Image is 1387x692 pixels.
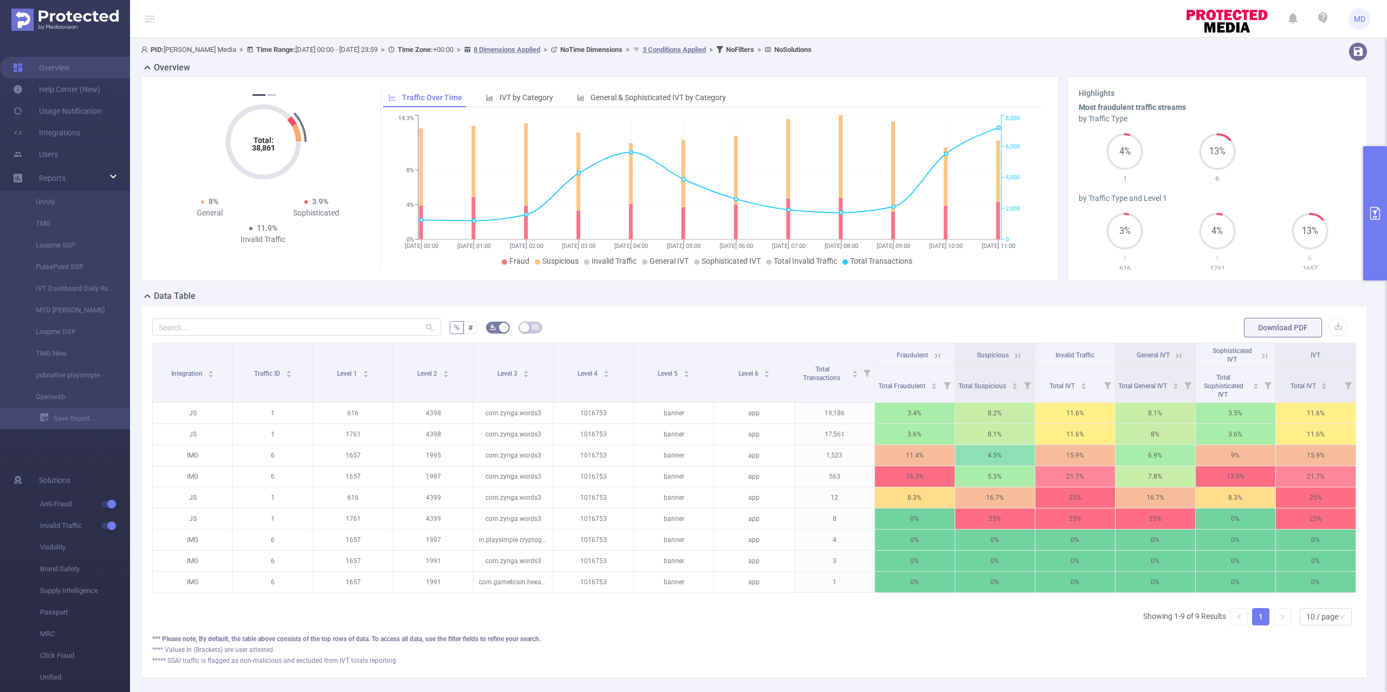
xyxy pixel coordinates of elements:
[1180,368,1195,402] i: Filter menu
[40,645,130,667] span: Click Fraud
[875,530,955,550] p: 0%
[1244,318,1322,337] button: Download PDF
[509,257,529,265] span: Fraud
[763,369,770,375] div: Sort
[1171,263,1264,274] p: 1761
[1106,147,1143,156] span: 4%
[406,167,414,174] tspan: 8%
[1311,351,1320,359] span: IVT
[1263,263,1356,274] p: 1657
[738,370,760,377] span: Level 6
[958,382,1008,390] span: Total Suspicious
[393,487,473,508] p: 4399
[153,487,232,508] p: JS
[523,369,529,372] i: icon: caret-up
[795,424,874,445] p: 17,561
[313,487,393,508] p: 616
[772,243,806,250] tspan: [DATE] 07:00
[13,79,100,100] a: Help Center (New)
[393,466,473,487] p: 1997
[1079,88,1356,99] h3: Highlights
[1116,487,1195,508] p: 16.7%
[474,424,553,445] p: com.zynga.words3
[774,45,812,54] b: No Solutions
[141,46,151,53] i: icon: user
[554,508,633,529] p: 1016753
[363,373,369,376] i: icon: caret-down
[153,530,232,550] p: IMG
[313,445,393,466] p: 1657
[1116,530,1195,550] p: 0%
[1291,382,1318,390] span: Total IVT
[22,299,117,321] a: MTD [PERSON_NAME]
[1196,530,1275,550] p: 0%
[1116,403,1195,423] p: 8.1%
[1100,368,1115,402] i: Filter menu
[1116,466,1195,487] p: 7.8%
[803,365,842,382] span: Total Transactions
[1012,381,1017,384] i: icon: caret-up
[254,370,282,377] span: Traffic ID
[1276,466,1356,487] p: 21.7%
[852,373,858,376] i: icon: caret-down
[474,466,553,487] p: com.zynga.words3
[393,445,473,466] p: 1995
[634,466,714,487] p: banner
[40,537,130,558] span: Visibility
[634,445,714,466] p: banner
[554,403,633,423] p: 1016753
[233,445,313,466] p: 6
[39,167,66,189] a: Reports
[955,424,1035,445] p: 8.1%
[1006,205,1020,212] tspan: 2,000
[40,558,130,580] span: Brand Safety
[1196,487,1275,508] p: 8.3%
[591,93,726,102] span: General & Sophisticated IVT by Category
[22,321,117,343] a: Loopme DSP
[650,257,689,265] span: General IVT
[406,236,414,243] tspan: 0%
[795,445,874,466] p: 1,523
[1081,385,1087,388] i: icon: caret-down
[683,369,690,375] div: Sort
[825,243,858,250] tspan: [DATE] 08:00
[643,45,706,54] u: 3 Conditions Applied
[603,369,610,375] div: Sort
[1199,147,1236,156] span: 13%
[1253,381,1259,388] div: Sort
[490,324,496,330] i: icon: bg-colors
[236,45,247,54] span: >
[393,424,473,445] p: 4398
[510,243,543,250] tspan: [DATE] 02:00
[474,45,540,54] u: 8 Dimensions Applied
[286,369,291,372] i: icon: caret-up
[875,424,955,445] p: 3.6%
[11,9,119,31] img: Protected Media
[153,445,232,466] p: IMG
[233,424,313,445] p: 1
[253,136,273,145] tspan: Total:
[523,369,529,375] div: Sort
[233,466,313,487] p: 6
[268,94,276,96] button: 2
[497,370,519,377] span: Level 3
[714,403,794,423] p: app
[955,445,1035,466] p: 4.5%
[1321,381,1327,384] i: icon: caret-up
[210,234,316,245] div: Invalid Traffic
[153,466,232,487] p: IMG
[1035,466,1115,487] p: 21.7%
[714,466,794,487] p: app
[378,45,388,54] span: >
[313,530,393,550] p: 1657
[1204,374,1243,399] span: Total Sophisticated IVT
[562,243,595,250] tspan: [DATE] 03:00
[955,530,1035,550] p: 0%
[13,143,58,165] a: Users
[1079,113,1356,125] div: by Traffic Type
[154,290,196,303] h2: Data Table
[1079,193,1356,204] div: by Traffic Type and Level 1
[1035,530,1115,550] p: 0%
[1035,508,1115,529] p: 25%
[22,256,117,278] a: PulsePoint SSP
